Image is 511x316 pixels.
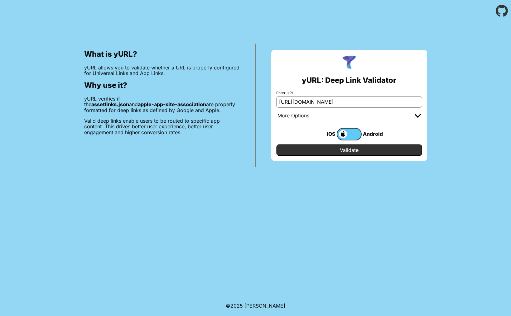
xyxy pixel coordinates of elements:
[84,65,240,76] p: yURL allows you to validate whether a URL is properly configured for Universal Links and App Links.
[276,96,422,107] input: e.g. https://app.chayev.com/xyx
[84,50,240,59] h2: What is yURL?
[415,114,421,118] img: chevron
[91,101,129,107] b: assetlinks.json
[84,96,240,113] p: yURL verifies if the and are properly formatted for deep links as defined by Google and Apple.
[302,76,396,85] h2: yURL: Deep Link Validator
[138,101,206,107] b: apple-app-site-association
[341,55,357,71] img: yURL Logo
[276,144,422,156] input: Validate
[276,91,422,95] label: Enter URL
[230,303,243,309] span: 2025
[226,295,285,316] footer: ©
[362,130,387,138] div: Android
[312,130,337,138] div: iOS
[244,303,285,309] a: Michael Ibragimchayev's Personal Site
[84,118,240,135] p: Valid deep links enable users to be routed to specific app content. This drives better user exper...
[84,81,240,90] h2: Why use it?
[277,113,309,119] div: More Options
